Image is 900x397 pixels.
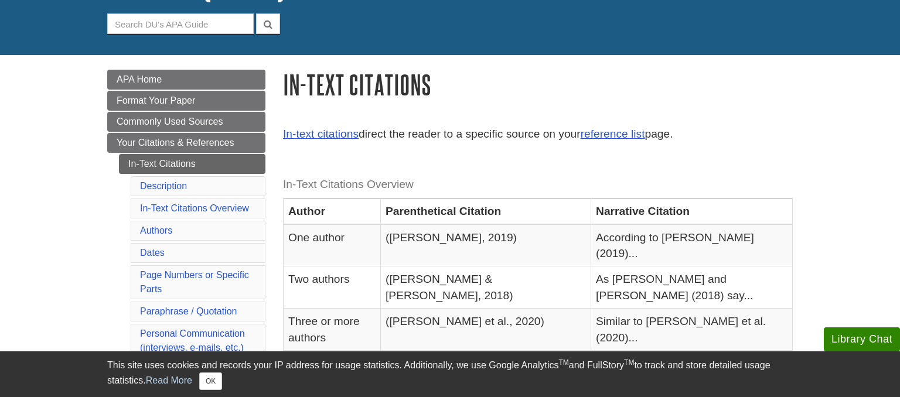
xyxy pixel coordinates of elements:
p: direct the reader to a specific source on your page. [283,126,793,143]
th: Author [284,198,381,224]
a: Authors [140,225,172,235]
a: Format Your Paper [107,91,265,111]
th: Narrative Citation [591,198,793,224]
a: Page Numbers or Specific Parts [140,270,249,294]
sup: TM [558,358,568,367]
a: In-Text Citations [119,154,265,174]
td: Two authors [284,266,381,309]
td: ([PERSON_NAME] & [PERSON_NAME], 2018) [381,266,591,309]
a: In-Text Citations Overview [140,203,249,213]
td: Three or more authors [284,309,381,351]
a: Dates [140,248,165,258]
span: APA Home [117,74,162,84]
td: Similar to [PERSON_NAME] et al. (2020)... [591,309,793,351]
span: Format Your Paper [117,95,195,105]
a: Read More [146,375,192,385]
a: Commonly Used Sources [107,112,265,132]
a: Your Citations & References [107,133,265,153]
a: APA Home [107,70,265,90]
td: One author [284,224,381,266]
a: In-text citations [283,128,359,140]
td: ([PERSON_NAME], 2019) [381,224,591,266]
sup: TM [624,358,634,367]
span: Your Citations & References [117,138,234,148]
a: Paraphrase / Quotation [140,306,237,316]
caption: In-Text Citations Overview [283,172,793,198]
button: Close [199,372,222,390]
a: Description [140,181,187,191]
a: reference list [581,128,645,140]
td: ([PERSON_NAME] et al., 2020) [381,309,591,351]
td: According to [PERSON_NAME] (2019)... [591,224,793,266]
td: As [PERSON_NAME] and [PERSON_NAME] (2018) say... [591,266,793,309]
a: Personal Communication(interviews, e-mails, etc.) [140,328,245,352]
div: This site uses cookies and records your IP address for usage statistics. Additionally, we use Goo... [107,358,793,390]
h1: In-Text Citations [283,70,793,100]
button: Library Chat [824,327,900,351]
th: Parenthetical Citation [381,198,591,224]
input: Search DU's APA Guide [107,13,254,34]
span: Commonly Used Sources [117,117,223,126]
